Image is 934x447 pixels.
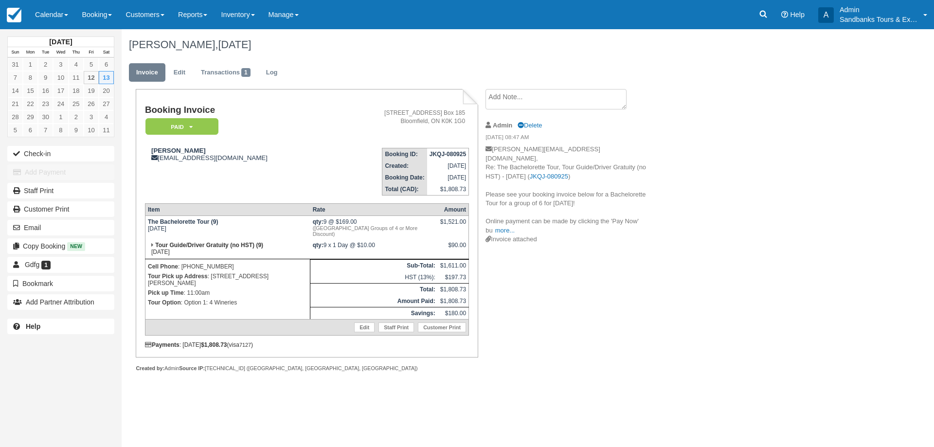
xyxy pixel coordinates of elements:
td: $1,808.73 [438,295,469,307]
a: 21 [8,97,23,110]
a: 1 [53,110,68,124]
strong: Cell Phone [148,263,178,270]
td: [DATE] [145,239,310,259]
div: A [818,7,834,23]
img: checkfront-main-nav-mini-logo.png [7,8,21,22]
a: Customer Print [418,322,466,332]
td: [DATE] [145,216,310,240]
a: 9 [69,124,84,137]
a: 22 [23,97,38,110]
span: [DATE] [218,38,251,51]
strong: Tour Guide/Driver Gratuity (no HST) (9) [155,242,263,249]
th: Item [145,204,310,216]
a: 26 [84,97,99,110]
a: 11 [99,124,114,137]
th: Amount Paid: [310,295,438,307]
strong: Admin [493,122,512,129]
p: : Option 1: 4 Wineries [148,298,307,307]
a: 8 [53,124,68,137]
a: 23 [38,97,53,110]
p: : [STREET_ADDRESS][PERSON_NAME] [148,271,307,288]
small: 7127 [239,342,251,348]
a: 12 [84,71,99,84]
th: Tue [38,47,53,58]
a: 9 [38,71,53,84]
a: Gdfg 1 [7,257,114,272]
th: Booking Date: [382,172,427,183]
th: Sub-Total: [310,260,438,272]
span: 1 [241,68,251,77]
th: Rate [310,204,438,216]
a: 31 [8,58,23,71]
a: 18 [69,84,84,97]
a: 10 [53,71,68,84]
a: 20 [99,84,114,97]
a: 7 [38,124,53,137]
th: Total (CAD): [382,183,427,196]
strong: Tour Pick up Address [148,273,208,280]
a: 25 [69,97,84,110]
a: 3 [84,110,99,124]
span: 1 [41,261,51,269]
td: 9 @ $169.00 [310,216,438,240]
a: 10 [84,124,99,137]
strong: Payments [145,341,180,348]
a: 24 [53,97,68,110]
a: 3 [53,58,68,71]
td: $1,611.00 [438,260,469,272]
button: Bookmark [7,276,114,291]
a: Staff Print [378,322,414,332]
i: Help [781,11,788,18]
p: Sandbanks Tours & Experiences [840,15,917,24]
th: Mon [23,47,38,58]
strong: qty [313,242,323,249]
a: 29 [23,110,38,124]
strong: $1,808.73 [201,341,227,348]
button: Email [7,220,114,235]
a: Help [7,319,114,334]
em: Paid [145,118,218,135]
a: Log [259,63,285,82]
strong: The Bachelorette Tour (9) [148,218,218,225]
span: Gdfg [25,261,39,268]
a: 30 [38,110,53,124]
b: Help [26,322,40,330]
p: Admin [840,5,917,15]
a: 27 [99,97,114,110]
td: $1,808.73 [427,183,469,196]
th: Amount [438,204,469,216]
th: Sun [8,47,23,58]
strong: Created by: [136,365,164,371]
a: JKQJ-080925 [530,173,568,180]
a: 4 [99,110,114,124]
h1: Booking Invoice [145,105,333,115]
a: Customer Print [7,201,114,217]
strong: qty [313,218,323,225]
address: [STREET_ADDRESS] Box 185 Bloomfield, ON K0K 1G0 [337,109,465,125]
a: 5 [8,124,23,137]
em: ([GEOGRAPHIC_DATA] Groups of 4 or More Discount) [313,225,435,237]
strong: Pick up Time [148,289,184,296]
div: : [DATE] (visa ) [145,341,469,348]
th: Sat [99,47,114,58]
th: Fri [84,47,99,58]
th: Total: [310,284,438,296]
a: Staff Print [7,183,114,198]
a: 1 [23,58,38,71]
td: $197.73 [438,271,469,284]
button: Add Partner Attribution [7,294,114,310]
th: Savings: [310,307,438,320]
a: Invoice [129,63,165,82]
a: 19 [84,84,99,97]
span: Help [790,11,805,18]
strong: [PERSON_NAME] [151,147,206,154]
a: Paid [145,118,215,136]
button: Copy Booking New [7,238,114,254]
a: 28 [8,110,23,124]
a: 16 [38,84,53,97]
a: 8 [23,71,38,84]
em: [DATE] 08:47 AM [485,133,649,144]
a: Transactions1 [194,63,258,82]
a: 11 [69,71,84,84]
div: [EMAIL_ADDRESS][DOMAIN_NAME] [145,147,333,161]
